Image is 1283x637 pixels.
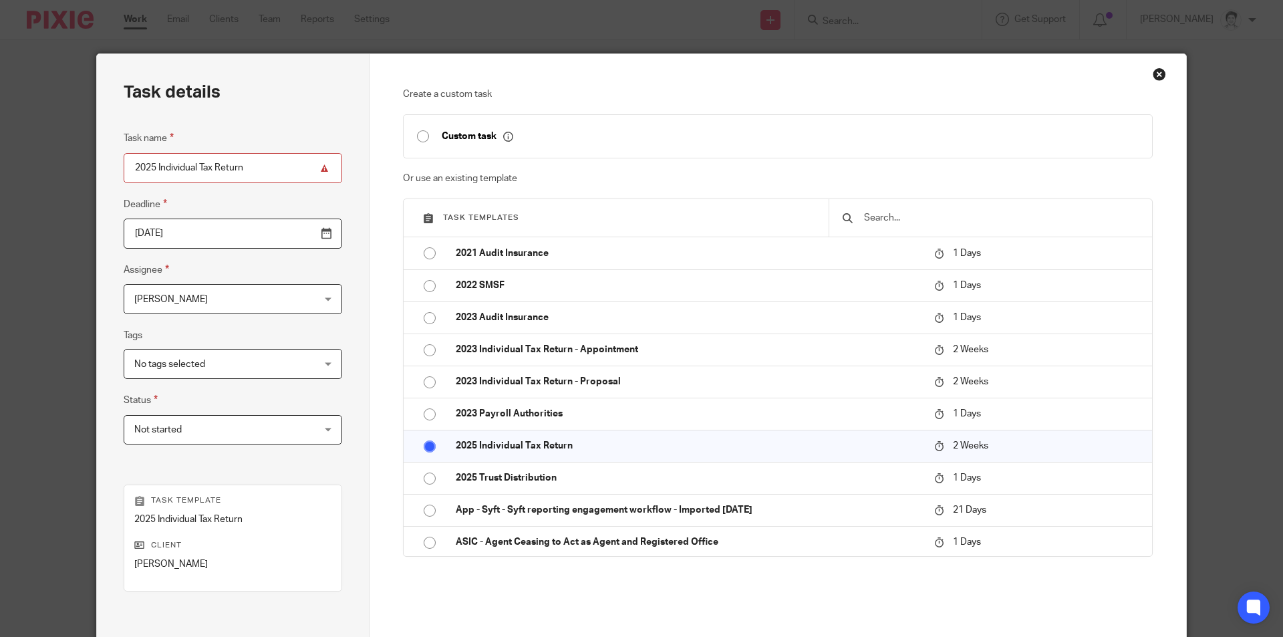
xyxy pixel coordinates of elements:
[456,311,921,324] p: 2023 Audit Insurance
[953,313,981,322] span: 1 Days
[403,88,1153,101] p: Create a custom task
[124,81,221,104] h2: Task details
[953,441,988,451] span: 2 Weeks
[456,471,921,485] p: 2025 Trust Distribution
[953,537,981,547] span: 1 Days
[134,557,331,571] p: [PERSON_NAME]
[456,439,921,453] p: 2025 Individual Tax Return
[953,505,986,515] span: 21 Days
[1153,68,1166,81] div: Close this dialog window
[442,130,513,142] p: Custom task
[456,375,921,388] p: 2023 Individual Tax Return - Proposal
[456,343,921,356] p: 2023 Individual Tax Return - Appointment
[456,407,921,420] p: 2023 Payroll Authorities
[124,153,342,183] input: Task name
[953,249,981,258] span: 1 Days
[456,279,921,292] p: 2022 SMSF
[456,503,921,517] p: App - Syft - Syft reporting engagement workflow - Imported [DATE]
[953,473,981,483] span: 1 Days
[124,219,342,249] input: Pick a date
[953,409,981,418] span: 1 Days
[134,540,331,551] p: Client
[124,329,142,342] label: Tags
[134,295,208,304] span: [PERSON_NAME]
[124,197,167,212] label: Deadline
[953,345,988,354] span: 2 Weeks
[134,360,205,369] span: No tags selected
[134,513,331,526] p: 2025 Individual Tax Return
[403,172,1153,185] p: Or use an existing template
[456,247,921,260] p: 2021 Audit Insurance
[124,130,174,146] label: Task name
[124,392,158,408] label: Status
[953,281,981,290] span: 1 Days
[456,535,921,549] p: ASIC - Agent Ceasing to Act as Agent and Registered Office
[134,495,331,506] p: Task template
[124,262,169,277] label: Assignee
[953,377,988,386] span: 2 Weeks
[134,425,182,434] span: Not started
[443,214,519,221] span: Task templates
[863,211,1139,225] input: Search...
